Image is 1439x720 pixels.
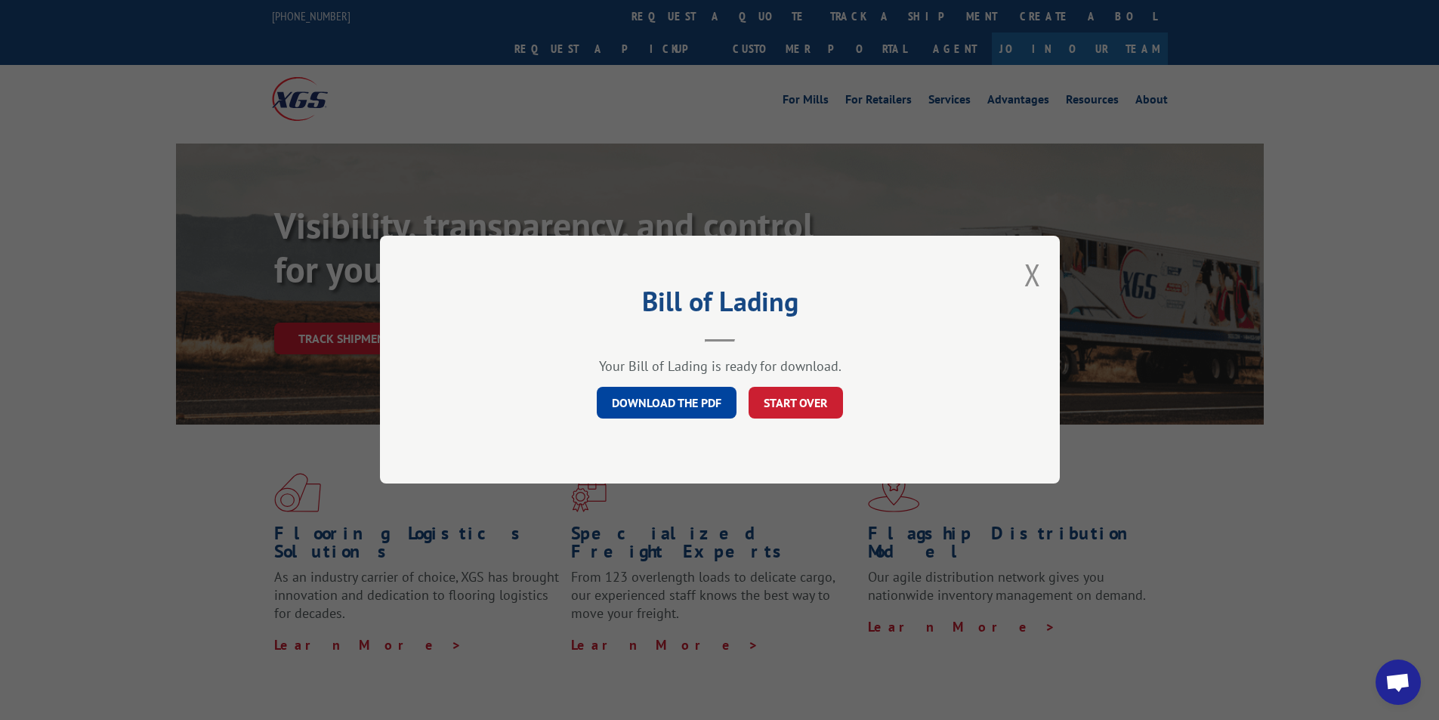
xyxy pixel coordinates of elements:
[455,291,984,320] h2: Bill of Lading
[1024,255,1041,295] button: Close modal
[597,388,736,419] a: DOWNLOAD THE PDF
[1376,660,1421,705] div: Open chat
[455,358,984,375] div: Your Bill of Lading is ready for download.
[749,388,843,419] button: START OVER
